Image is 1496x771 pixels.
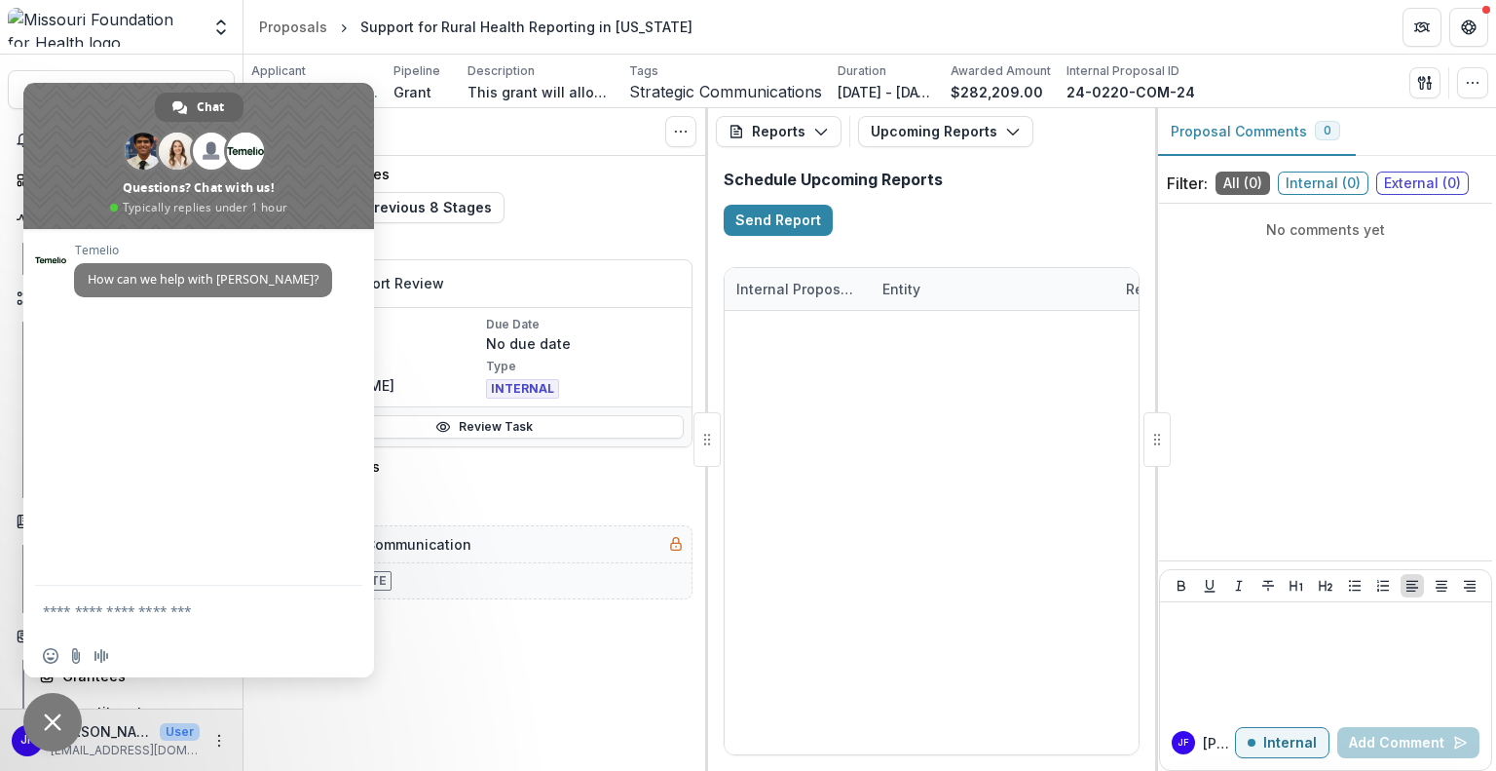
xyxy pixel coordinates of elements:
[1314,574,1337,598] button: Heading 2
[724,171,1140,189] h2: Schedule Upcoming Reports
[486,358,685,375] p: Type
[8,621,235,652] button: Open Contacts
[207,729,231,752] button: More
[1114,268,1358,310] div: Report
[1343,574,1366,598] button: Bullet List
[283,333,482,354] p: [DATE]
[155,93,243,122] a: Chat
[283,534,471,555] h5: Declination Communication
[393,82,431,102] p: Grant
[725,279,871,299] div: Internal Proposal ID
[725,268,871,310] div: Internal Proposal ID
[74,244,332,257] span: Temelio
[1170,574,1193,598] button: Bold
[283,358,482,375] p: Assignees
[665,116,696,147] button: Toggle View Cancelled Tasks
[838,82,935,102] p: [DATE] - [DATE]
[1458,574,1481,598] button: Align Right
[31,696,235,728] a: Constituents
[346,273,444,293] h5: Report Review
[486,379,559,399] span: INTERNAL
[1167,219,1484,240] p: No comments yet
[283,375,482,396] p: [PERSON_NAME]
[160,723,200,741] p: User
[8,70,235,109] button: Search...
[88,271,318,288] span: How can we help with [PERSON_NAME]?
[1256,574,1280,598] button: Strike
[871,268,1114,310] div: Entity
[1402,8,1441,47] button: Partners
[1178,738,1189,748] div: Jean Freeman-Crawford
[259,17,327,37] div: Proposals
[1235,727,1329,758] button: Internal
[8,125,235,156] button: Notifications90
[93,648,109,664] span: Audio message
[207,8,235,47] button: Open entity switcher
[43,648,58,664] span: Insert an emoji
[1198,574,1221,598] button: Underline
[1167,172,1208,195] p: Filter:
[1285,574,1308,598] button: Heading 1
[393,62,440,80] p: Pipeline
[1449,8,1488,47] button: Get Help
[170,79,218,100] div: Ctrl + K
[1215,172,1270,195] span: All ( 0 )
[43,586,316,635] textarea: Compose your message...
[467,82,614,102] p: This grant will allow The Beacon to hire a dedicated rural health reporter to cover statewide iss...
[716,116,841,147] button: Reports
[251,62,306,80] p: Applicant
[251,13,335,41] a: Proposals
[8,164,235,196] a: Dashboard
[467,62,535,80] p: Description
[871,279,932,299] div: Entity
[858,116,1033,147] button: Upcoming Reports
[486,316,685,333] p: Due Date
[51,742,200,759] p: [EMAIL_ADDRESS][DOMAIN_NAME]
[23,693,82,752] a: Close chat
[68,648,84,664] span: Send a file
[1263,735,1317,752] p: Internal
[1401,574,1424,598] button: Align Left
[283,316,482,333] p: Assigned
[62,702,219,722] div: Constituents
[1155,108,1356,156] button: Proposal Comments
[1066,62,1179,80] p: Internal Proposal ID
[838,62,886,80] p: Duration
[1324,124,1331,137] span: 0
[251,82,378,102] a: Beacon Media Inc.
[1371,574,1395,598] button: Ordered List
[1430,574,1453,598] button: Align Center
[1066,82,1195,102] p: 24-0220-COM-24
[1337,727,1479,758] button: Add Comment
[8,506,235,537] button: Open Documents
[197,93,224,122] span: Chat
[8,283,235,314] button: Open Workflows
[1376,172,1469,195] span: External ( 0 )
[724,205,833,236] button: Send Report
[283,415,684,439] a: Review Task
[8,8,200,47] img: Missouri Foundation for Health logo
[251,13,700,41] nav: breadcrumb
[486,333,685,354] p: No due date
[629,62,658,80] p: Tags
[951,62,1051,80] p: Awarded Amount
[1278,172,1368,195] span: Internal ( 0 )
[8,204,235,235] button: Open Activity
[951,82,1043,102] p: $282,209.00
[629,83,822,101] span: Strategic Communications
[51,721,152,742] p: [PERSON_NAME]
[360,17,692,37] div: Support for Rural Health Reporting in [US_STATE]
[1227,574,1251,598] button: Italicize
[48,80,163,98] span: Search...
[275,192,505,223] button: Expand Previous 8 Stages
[1114,279,1182,299] div: Report
[20,734,34,747] div: Jean Freeman-Crawford
[1203,733,1235,753] p: [PERSON_NAME]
